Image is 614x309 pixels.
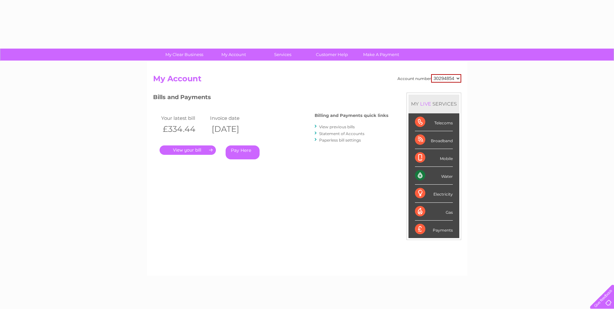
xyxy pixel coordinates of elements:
div: Electricity [415,185,453,202]
a: My Account [207,49,260,61]
div: Account number [397,74,461,83]
h3: Bills and Payments [153,93,388,104]
div: Mobile [415,149,453,167]
h2: My Account [153,74,461,86]
td: Invoice date [208,114,257,122]
div: MY SERVICES [408,95,459,113]
a: . [160,145,216,155]
div: Telecoms [415,113,453,131]
a: Statement of Accounts [319,131,364,136]
a: Paperless bill settings [319,138,361,143]
a: Pay Here [226,145,260,159]
a: My Clear Business [158,49,211,61]
div: Water [415,167,453,185]
th: [DATE] [208,122,257,136]
div: Payments [415,221,453,238]
a: View previous bills [319,124,355,129]
div: Gas [415,203,453,221]
a: Customer Help [305,49,359,61]
th: £334.44 [160,122,208,136]
div: LIVE [419,101,432,107]
h4: Billing and Payments quick links [315,113,388,118]
td: Your latest bill [160,114,208,122]
a: Make A Payment [354,49,408,61]
a: Services [256,49,309,61]
div: Broadband [415,131,453,149]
